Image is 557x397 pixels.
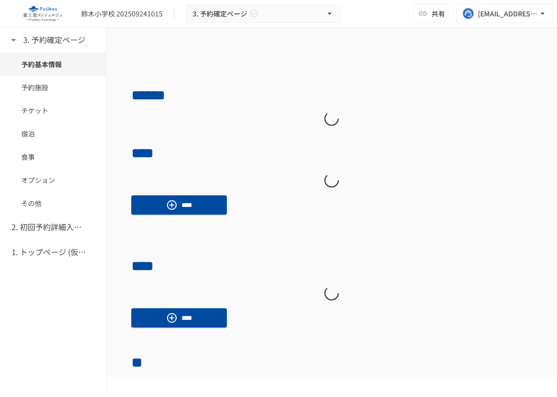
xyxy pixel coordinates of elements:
button: 3. 予約確定ページ [186,4,341,23]
span: その他 [21,198,84,208]
h6: 1. トップページ (仮予約一覧) [12,246,89,259]
span: 3. 予約確定ページ [193,8,247,20]
img: eQeGXtYPV2fEKIA3pizDiVdzO5gJTl2ahLbsPaD2E4R [12,6,73,21]
span: 宿泊 [21,128,84,139]
h6: 2. 初回予約詳細入力ページ [12,221,89,233]
span: 共有 [432,8,445,19]
span: オプション [21,175,84,185]
h6: 3. 予約確定ページ [23,34,85,46]
button: 共有 [412,4,453,23]
div: [EMAIL_ADDRESS][DOMAIN_NAME] [478,8,538,20]
span: チケット [21,105,84,116]
button: [EMAIL_ADDRESS][DOMAIN_NAME] [457,4,553,23]
div: 鈴木小学校 202509241015 [81,9,163,19]
span: 予約施設 [21,82,84,93]
span: 食事 [21,151,84,162]
span: 予約基本情報 [21,59,84,69]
